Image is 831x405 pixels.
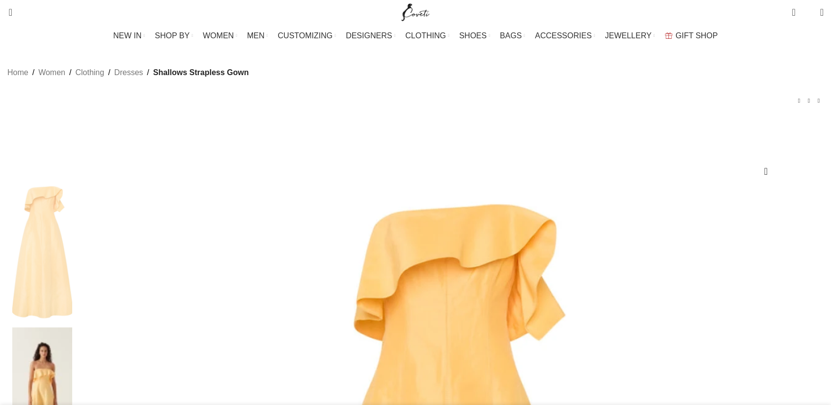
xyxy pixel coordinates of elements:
a: BAGS [500,26,525,46]
a: CUSTOMIZING [278,26,336,46]
span: BAGS [500,31,522,40]
a: NEW IN [113,26,145,46]
a: 0 [787,2,800,22]
a: Dresses [114,66,143,79]
a: SHOES [459,26,490,46]
a: Clothing [75,66,104,79]
a: DESIGNERS [346,26,395,46]
nav: Breadcrumb [7,66,249,79]
a: GIFT SHOP [665,26,718,46]
span: NEW IN [113,31,142,40]
span: SHOP BY [155,31,190,40]
a: SHOP BY [155,26,193,46]
span: ACCESSORIES [535,31,592,40]
a: Previous product [794,96,804,106]
a: Site logo [399,7,432,16]
span: WOMEN [203,31,234,40]
span: CLOTHING [405,31,446,40]
span: CUSTOMIZING [278,31,333,40]
span: 0 [805,10,812,17]
a: MEN [247,26,268,46]
a: Search [2,2,12,22]
span: SHOES [459,31,487,40]
a: CLOTHING [405,26,449,46]
span: DESIGNERS [346,31,392,40]
a: WOMEN [203,26,237,46]
span: MEN [247,31,265,40]
span: Shallows Strapless Gown [153,66,249,79]
a: ACCESSORIES [535,26,595,46]
div: Main navigation [2,26,829,46]
img: GiftBag [665,32,672,39]
a: Home [7,66,28,79]
span: 0 [793,5,800,12]
img: Aje Yellow Dresses [12,182,72,323]
a: Next product [814,96,824,106]
a: Women [38,66,65,79]
span: JEWELLERY [605,31,652,40]
a: JEWELLERY [605,26,655,46]
div: My Wishlist [803,2,813,22]
span: GIFT SHOP [676,31,718,40]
